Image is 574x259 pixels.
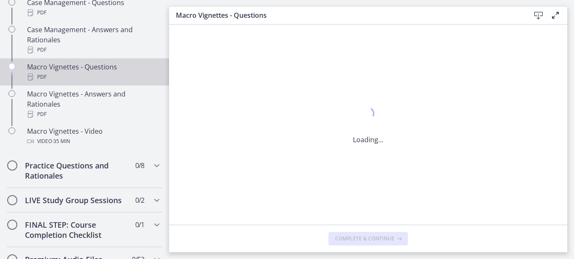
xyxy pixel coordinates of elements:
div: Video [27,136,159,146]
div: PDF [27,8,159,18]
span: · 35 min [52,136,70,146]
span: Complete & continue [335,235,394,242]
h2: FINAL STEP: Course Completion Checklist [25,220,128,240]
div: PDF [27,45,159,55]
span: 0 / 1 [135,220,144,230]
h3: Macro Vignettes - Questions [176,10,517,20]
p: Loading... [353,135,383,145]
div: Macro Vignettes - Video [27,126,159,146]
div: PDF [27,72,159,82]
div: Macro Vignettes - Questions [27,62,159,82]
h2: LIVE Study Group Sessions [25,195,128,205]
div: Macro Vignettes - Answers and Rationales [27,89,159,119]
div: 1 [353,105,383,124]
span: 0 / 8 [135,160,144,171]
h2: Practice Questions and Rationales [25,160,128,181]
div: PDF [27,109,159,119]
button: Complete & continue [328,232,408,245]
span: 0 / 2 [135,195,144,205]
div: Case Management - Answers and Rationales [27,25,159,55]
